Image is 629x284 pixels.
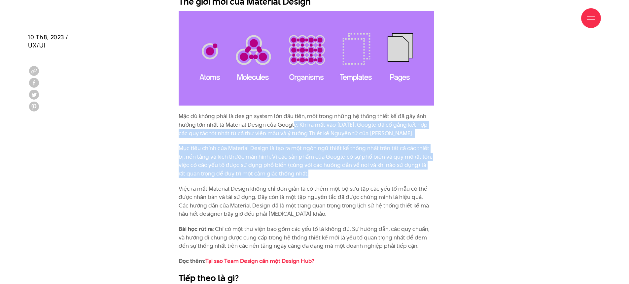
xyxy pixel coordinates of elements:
[179,112,434,138] p: Mặc dù không phải là design system lớn đầu tiên, một trong những hệ thống thiết kế đã gây ảnh hưở...
[28,33,68,49] span: 10 Th8, 2023 / UX/UI
[205,257,314,265] a: Tại sao Team Design cần một Design Hub?
[179,11,434,106] img: Thế giới mới của Material Design
[179,185,434,218] p: Việc ra mắt Material Design không chỉ đơn giản là có thêm một bộ sưu tập các yếu tố mẫu có thể đư...
[179,225,434,250] p: : Chỉ có một thư viện bao gồm các yếu tố là không đủ. Sự hướng dẫn, các quy chuẩn, và hướng đi ch...
[179,144,434,178] p: Mục tiêu chính của Material Design là tạo ra một ngôn ngữ thiết kế thống nhất trên tất cả các thi...
[179,257,314,265] strong: Đọc thêm:
[179,225,213,233] strong: Bài học rút ra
